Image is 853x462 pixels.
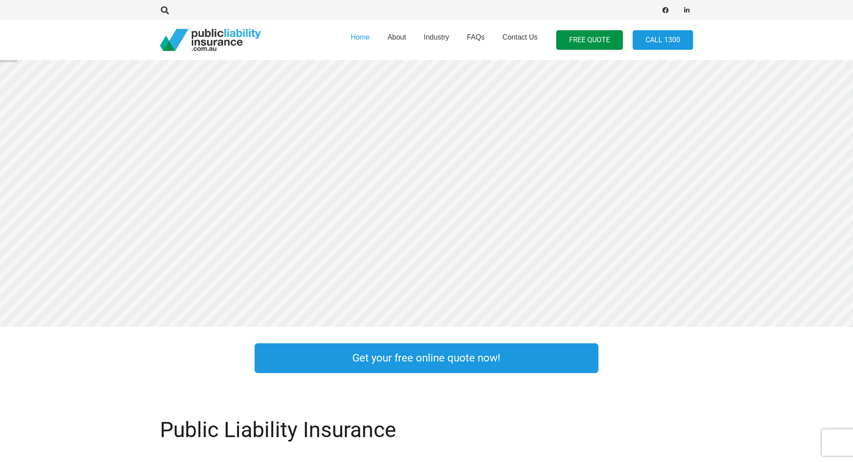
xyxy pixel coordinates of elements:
[255,343,598,373] a: Get your free online quote now!
[681,4,693,16] a: LinkedIn
[633,30,693,50] a: Call 1300
[467,33,485,41] span: FAQs
[494,17,546,63] a: Contact Us
[379,17,415,63] a: About
[160,417,508,443] h1: Public Liability Insurance
[156,6,174,14] a: Search
[659,4,672,16] a: Facebook
[351,33,370,41] span: Home
[502,33,538,41] span: Contact Us
[142,341,237,375] a: Link
[415,17,458,63] a: Industry
[342,17,379,63] a: Home
[387,33,406,41] span: About
[556,30,623,50] a: FREE QUOTE
[424,33,449,41] span: Industry
[160,29,261,51] a: pli_logotransparent
[458,17,494,63] a: FAQs
[616,341,711,375] a: Link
